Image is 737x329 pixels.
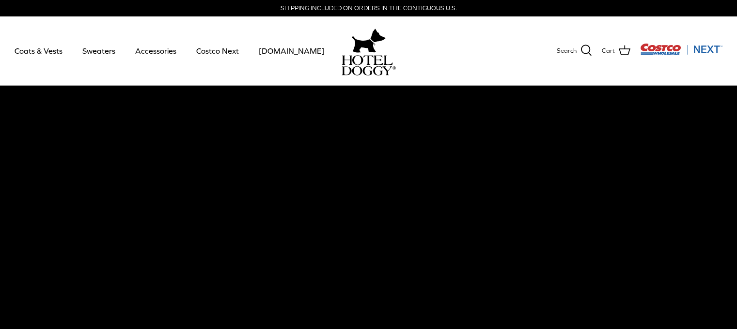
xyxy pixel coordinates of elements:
[602,46,615,56] span: Cart
[640,49,722,57] a: Visit Costco Next
[557,45,592,57] a: Search
[74,34,124,67] a: Sweaters
[126,34,185,67] a: Accessories
[602,45,630,57] a: Cart
[342,26,396,75] a: hoteldoggy.com hoteldoggycom
[640,43,722,55] img: Costco Next
[557,46,577,56] span: Search
[250,34,333,67] a: [DOMAIN_NAME]
[6,34,71,67] a: Coats & Vests
[352,26,386,55] img: hoteldoggy.com
[342,55,396,75] img: hoteldoggycom
[188,34,248,67] a: Costco Next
